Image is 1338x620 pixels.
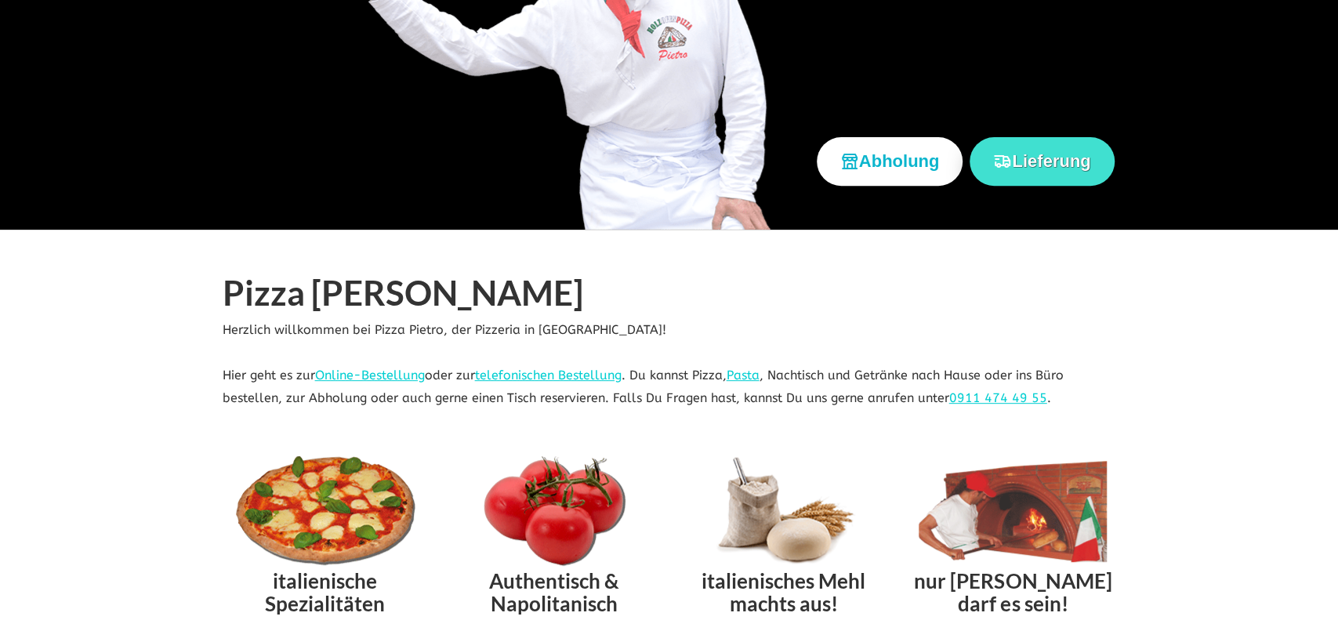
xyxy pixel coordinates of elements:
[970,137,1114,185] button: Lieferung
[919,456,1107,566] img: Pietro Holzofen
[817,137,963,185] button: Abholung
[315,368,425,383] a: Online-Bestellung
[231,456,419,566] img: Pizza
[475,368,622,383] a: telefonischen Bestellung
[460,456,648,566] img: Tomaten
[223,274,1116,319] h1: Pizza [PERSON_NAME]
[727,368,760,383] a: Pasta
[690,456,878,566] img: Mehl
[949,390,1047,405] a: 0911 474 49 55
[211,274,1128,410] div: Herzlich willkommen bei Pizza Pietro, der Pizzeria in [GEOGRAPHIC_DATA]! Hier geht es zur oder zu...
